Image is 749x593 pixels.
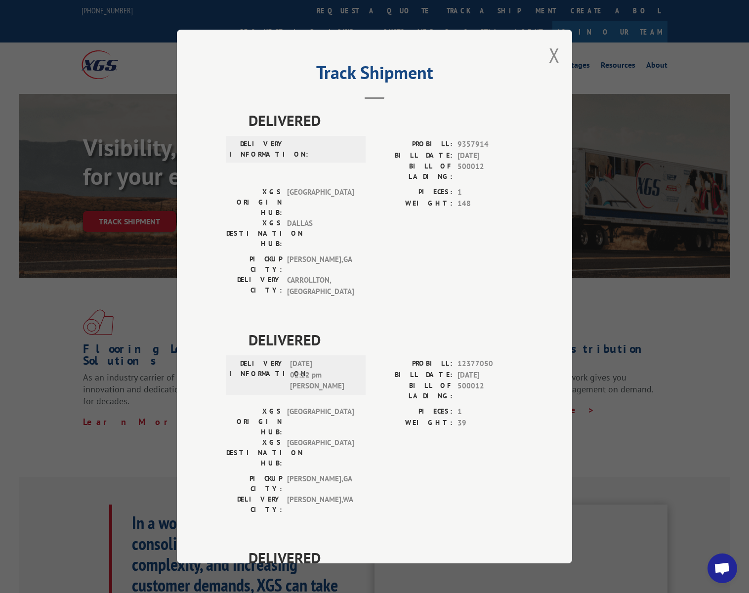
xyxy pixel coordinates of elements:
span: 1 [458,406,523,418]
label: BILL DATE: [374,150,453,162]
span: [PERSON_NAME] , GA [287,473,354,494]
span: [DATE] [458,370,523,381]
span: 9357914 [458,139,523,150]
label: PROBILL: [374,358,453,370]
span: 1 [458,187,523,198]
span: DELIVERED [249,109,523,131]
span: [PERSON_NAME] , GA [287,254,354,275]
label: DELIVERY CITY: [226,275,282,297]
span: [DATE] [458,150,523,162]
button: Close modal [549,42,560,68]
span: 500012 [458,161,523,182]
span: DALLAS [287,218,354,249]
label: XGS DESTINATION HUB: [226,437,282,468]
span: [GEOGRAPHIC_DATA] [287,187,354,218]
label: XGS ORIGIN HUB: [226,406,282,437]
span: [PERSON_NAME] , WA [287,494,354,515]
label: PICKUP CITY: [226,254,282,275]
span: DELIVERED [249,329,523,351]
label: PIECES: [374,406,453,418]
span: 500012 [458,381,523,401]
span: 148 [458,198,523,210]
span: CARROLLTON , [GEOGRAPHIC_DATA] [287,275,354,297]
label: PROBILL: [374,139,453,150]
label: BILL DATE: [374,370,453,381]
label: WEIGHT: [374,198,453,210]
span: 12377050 [458,358,523,370]
h2: Track Shipment [226,66,523,85]
label: WEIGHT: [374,418,453,429]
label: BILL OF LADING: [374,161,453,182]
label: PICKUP CITY: [226,473,282,494]
label: DELIVERY INFORMATION: [229,358,285,392]
label: BILL OF LADING: [374,381,453,401]
span: [DATE] 02:22 pm [PERSON_NAME] [290,358,357,392]
span: [GEOGRAPHIC_DATA] [287,437,354,468]
label: XGS DESTINATION HUB: [226,218,282,249]
label: PIECES: [374,187,453,198]
label: DELIVERY INFORMATION: [229,139,285,160]
label: XGS ORIGIN HUB: [226,187,282,218]
span: 39 [458,418,523,429]
a: Open chat [707,553,737,583]
span: DELIVERED [249,547,523,569]
label: DELIVERY CITY: [226,494,282,515]
span: [GEOGRAPHIC_DATA] [287,406,354,437]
